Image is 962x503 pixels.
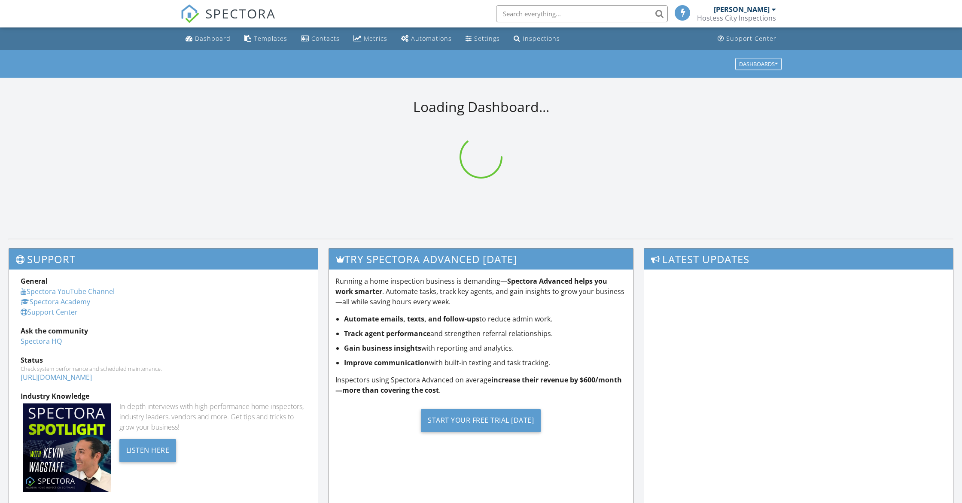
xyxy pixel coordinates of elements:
[344,329,430,338] strong: Track agent performance
[241,31,291,47] a: Templates
[344,314,479,324] strong: Automate emails, texts, and follow-ups
[462,31,503,47] a: Settings
[350,31,391,47] a: Metrics
[714,5,770,14] div: [PERSON_NAME]
[344,358,626,368] li: with built-in texting and task tracking.
[714,31,780,47] a: Support Center
[329,248,633,270] h3: Try spectora advanced [DATE]
[21,373,92,382] a: [URL][DOMAIN_NAME]
[739,61,778,67] div: Dashboards
[335,402,626,439] a: Start Your Free Trial [DATE]
[344,328,626,339] li: and strengthen referral relationships.
[411,34,452,42] div: Automations
[180,12,276,30] a: SPECTORA
[21,336,62,346] a: Spectora HQ
[182,31,234,47] a: Dashboard
[421,409,541,432] div: Start Your Free Trial [DATE]
[311,34,340,42] div: Contacts
[21,297,90,306] a: Spectora Academy
[23,403,111,492] img: Spectoraspolightmain
[21,276,48,286] strong: General
[398,31,455,47] a: Automations (Basic)
[344,314,626,324] li: to reduce admin work.
[9,248,318,270] h3: Support
[119,445,177,455] a: Listen Here
[298,31,343,47] a: Contacts
[474,34,500,42] div: Settings
[195,34,231,42] div: Dashboard
[21,287,115,296] a: Spectora YouTube Channel
[180,4,199,23] img: The Best Home Inspection Software - Spectora
[644,248,953,270] h3: Latest Updates
[21,355,306,365] div: Status
[523,34,560,42] div: Inspections
[335,375,622,395] strong: increase their revenue by $600/month—more than covering the cost
[496,5,668,22] input: Search everything...
[510,31,563,47] a: Inspections
[21,365,306,372] div: Check system performance and scheduled maintenance.
[697,14,776,22] div: Hostess City Inspections
[21,326,306,336] div: Ask the community
[119,401,307,432] div: In-depth interviews with high-performance home inspectors, industry leaders, vendors and more. Ge...
[344,358,429,367] strong: Improve communication
[21,307,78,317] a: Support Center
[119,439,177,462] div: Listen Here
[205,4,276,22] span: SPECTORA
[344,343,421,353] strong: Gain business insights
[335,276,607,296] strong: Spectora Advanced helps you work smarter
[254,34,287,42] div: Templates
[364,34,387,42] div: Metrics
[735,58,782,70] button: Dashboards
[335,276,626,307] p: Running a home inspection business is demanding— . Automate tasks, track key agents, and gain ins...
[335,375,626,395] p: Inspectors using Spectora Advanced on average .
[21,391,306,401] div: Industry Knowledge
[344,343,626,353] li: with reporting and analytics.
[726,34,776,42] div: Support Center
